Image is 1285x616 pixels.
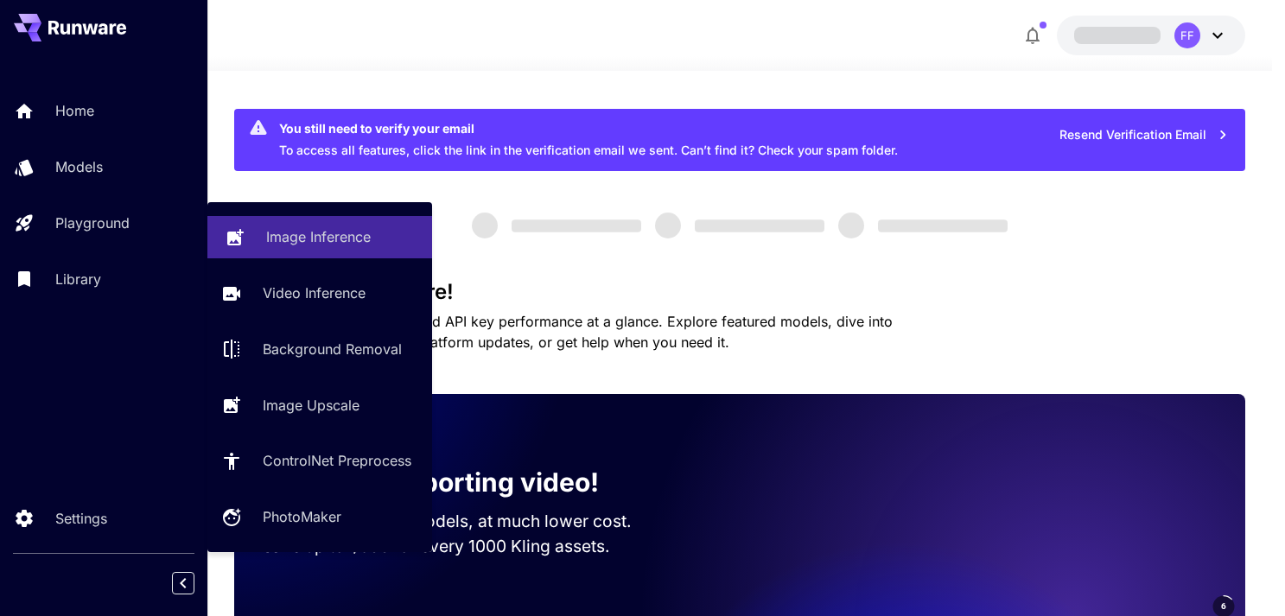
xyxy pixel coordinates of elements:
p: Now supporting video! [310,463,599,502]
p: PhotoMaker [263,506,341,527]
h3: Welcome to Runware! [234,280,1245,304]
p: ControlNet Preprocess [263,450,411,471]
p: Settings [55,508,107,529]
div: Collapse sidebar [185,568,207,599]
a: Video Inference [207,272,432,314]
span: 6 [1221,600,1226,613]
a: Background Removal [207,328,432,371]
p: Image Inference [266,226,371,247]
p: Image Upscale [263,395,359,416]
div: You still need to verify your email [279,119,898,137]
button: Resend Verification Email [1050,117,1238,153]
p: Save up to $500 for every 1000 Kling assets. [262,534,665,559]
span: Check out your usage stats and API key performance at a glance. Explore featured models, dive int... [234,313,893,351]
p: Video Inference [263,283,366,303]
p: Library [55,269,101,289]
p: Playground [55,213,130,233]
a: Image Inference [207,216,432,258]
div: FF [1174,22,1200,48]
button: Collapse sidebar [172,572,194,594]
p: Run the best video models, at much lower cost. [262,509,665,534]
div: To access all features, click the link in the verification email we sent. Can’t find it? Check yo... [279,114,898,166]
a: Image Upscale [207,384,432,426]
a: PhotoMaker [207,496,432,538]
p: Home [55,100,94,121]
p: Background Removal [263,339,402,359]
p: Models [55,156,103,177]
a: ControlNet Preprocess [207,440,432,482]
